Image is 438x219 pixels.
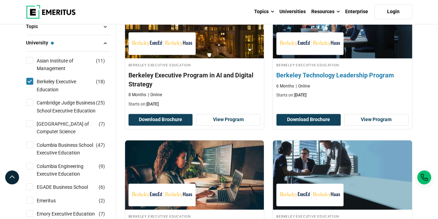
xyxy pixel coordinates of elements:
button: Download Brochure [128,114,193,126]
h4: Berkeley Executive Education [276,62,409,68]
span: ( ) [96,99,105,107]
span: ( ) [99,162,105,170]
a: Cambridge Judge Business School Executive Education [37,99,109,115]
button: University [26,38,110,48]
span: University [26,39,54,47]
h4: Berkeley Executive Education [128,213,261,219]
span: ( ) [99,210,105,218]
a: Berkeley Executive Education [37,78,109,93]
p: Online [148,92,162,98]
a: EGADE Business School [37,183,102,191]
p: Starts on: [276,92,409,98]
a: Columbia Business School Executive Education [37,141,109,157]
span: ( ) [99,183,105,191]
span: 2 [100,198,103,203]
img: Berkeley Executive Education [132,187,192,203]
span: ( ) [99,197,105,204]
p: Starts on: [128,101,261,107]
button: Download Brochure [276,114,341,126]
p: 8 Months [128,92,146,98]
p: 6 Months [276,83,294,89]
span: Topic [26,23,44,30]
img: Berkeley Executive Education [280,187,340,203]
button: Topic [26,22,110,32]
span: 7 [100,121,103,127]
span: 6 [100,184,103,190]
p: Online [296,83,310,89]
span: 25 [98,100,103,106]
span: 18 [98,79,103,84]
h4: Berkeley Executive Program in AI and Digital Strategy [128,71,261,88]
img: Data Strategy: Leveraging Data as a Competitive Advantage | Online Data Science and Analytics Course [273,140,412,210]
a: View Program [344,114,409,126]
a: Columbia Engineering Executive Education [37,162,109,178]
span: 11 [98,58,103,64]
span: ( ) [96,78,105,85]
span: [DATE] [146,102,159,107]
img: Professional Certificate in Machine Learning and Artificial Intelligence | Online AI and Machine ... [125,140,264,210]
a: View Program [196,114,260,126]
img: Berkeley Executive Education [132,36,192,51]
h4: Berkeley Executive Education [128,62,261,68]
img: Berkeley Executive Education [280,36,340,51]
a: Emory Executive Education [37,210,109,218]
h4: Berkeley Technology Leadership Program [276,71,409,79]
a: Login [374,5,412,19]
span: ( ) [96,57,105,65]
span: 9 [100,163,103,169]
span: 47 [98,142,103,148]
a: Asian Institute of Management [37,57,109,73]
span: ( ) [99,120,105,128]
h4: Berkeley Executive Education [276,213,409,219]
span: 7 [100,211,103,217]
span: ( ) [96,141,105,149]
a: Emeritus [37,197,70,204]
a: [GEOGRAPHIC_DATA] of Computer Science [37,120,109,136]
span: [DATE] [294,93,306,98]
